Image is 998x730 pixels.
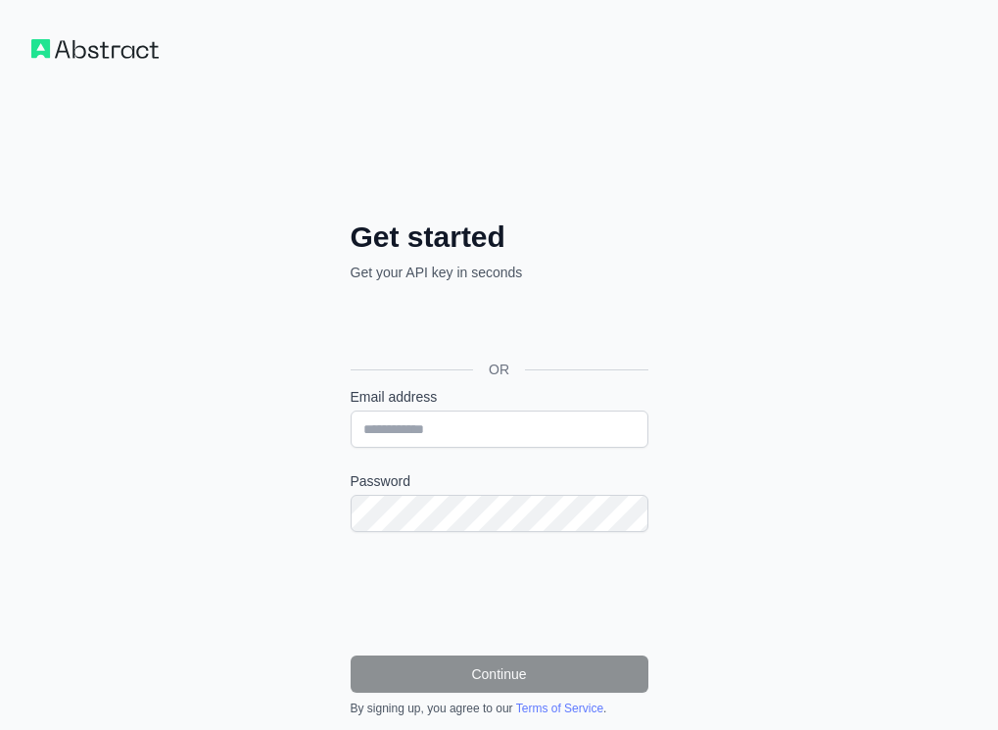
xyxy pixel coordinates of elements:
[351,656,648,693] button: Continue
[351,387,648,407] label: Email address
[351,263,648,282] p: Get your API key in seconds
[351,219,648,255] h2: Get started
[516,702,603,715] a: Terms of Service
[351,701,648,716] div: By signing up, you agree to our .
[351,556,648,632] iframe: reCAPTCHA
[31,39,159,59] img: Workflow
[351,471,648,491] label: Password
[473,360,525,379] span: OR
[341,304,654,347] iframe: Sign in with Google Button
